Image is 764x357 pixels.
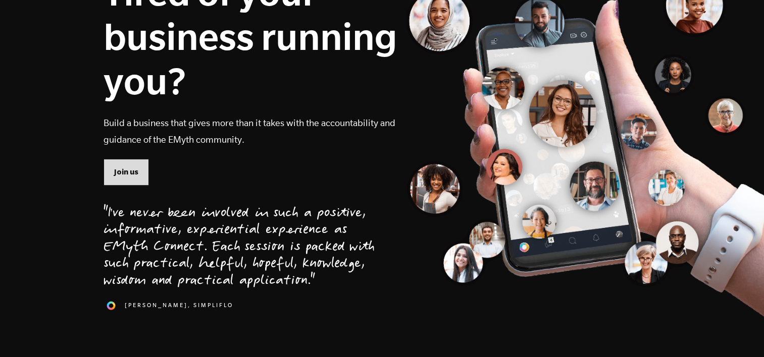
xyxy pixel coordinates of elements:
div: "I've never been involved in such a positive, informative, experiential experience as EMyth Conne... [104,206,375,290]
a: Join us [104,159,149,185]
p: Build a business that gives more than it takes with the accountability and guidance of the EMyth ... [104,114,397,148]
img: 1 [104,298,119,313]
span: Join us [114,166,138,177]
iframe: Chat Widget [714,309,764,357]
span: [PERSON_NAME], SimpliFlo [125,301,233,310]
